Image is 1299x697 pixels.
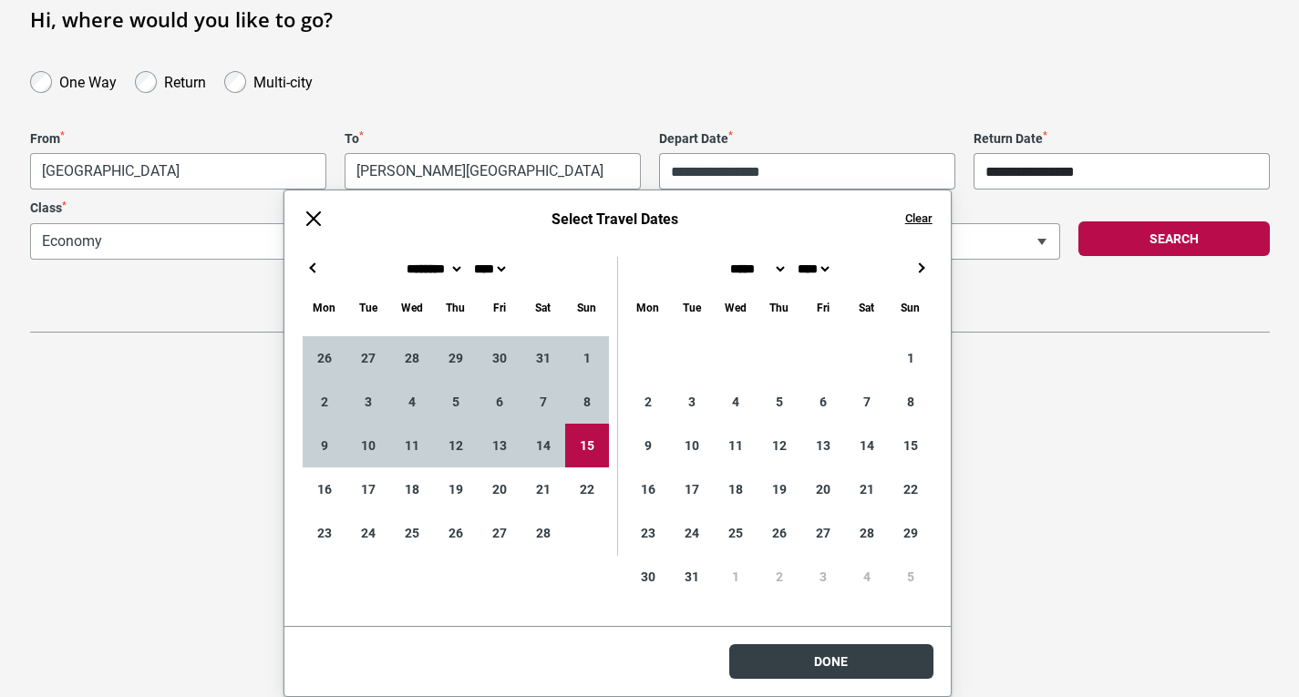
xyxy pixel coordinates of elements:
div: 20 [478,467,521,511]
label: To [345,131,641,147]
div: 7 [521,380,565,424]
div: 29 [434,336,478,380]
button: Done [729,644,933,679]
div: 29 [889,511,933,555]
div: Thursday [434,297,478,318]
div: 21 [521,467,565,511]
div: 5 [758,380,801,424]
label: Multi-city [253,69,313,91]
div: 2 [758,555,801,599]
div: Sunday [889,297,933,318]
div: 28 [521,511,565,555]
div: Saturday [845,297,889,318]
div: 1 [889,336,933,380]
span: Melbourne, Australia [30,153,326,190]
span: Economy [30,223,536,260]
div: 1 [714,555,758,599]
div: 9 [626,424,670,467]
div: 10 [670,424,714,467]
div: 15 [889,424,933,467]
label: One Way [59,69,117,91]
div: 13 [801,424,845,467]
span: Economy [31,224,535,259]
div: Sunday [565,297,609,318]
div: Friday [801,297,845,318]
div: 18 [390,467,434,511]
div: 16 [626,467,670,511]
div: 23 [626,511,670,555]
div: 31 [670,555,714,599]
div: Thursday [758,297,801,318]
h6: Select Travel Dates [343,210,887,228]
div: 24 [670,511,714,555]
div: Tuesday [346,297,390,318]
div: Wednesday [714,297,758,318]
div: 2 [303,380,346,424]
div: Monday [626,297,670,318]
label: Depart Date [659,131,955,147]
div: 26 [758,511,801,555]
span: Melbourne, Australia [31,154,325,189]
div: 6 [478,380,521,424]
div: 19 [758,467,801,511]
div: 3 [801,555,845,599]
div: Tuesday [670,297,714,318]
div: 16 [303,467,346,511]
div: 25 [390,511,434,555]
div: 28 [845,511,889,555]
div: 18 [714,467,758,511]
div: 31 [521,336,565,380]
label: Class [30,200,536,216]
button: ← [303,257,325,279]
div: 22 [565,467,609,511]
div: 13 [478,424,521,467]
div: 21 [845,467,889,511]
label: From [30,131,326,147]
div: 27 [801,511,845,555]
div: 8 [565,380,609,424]
div: 8 [889,380,933,424]
div: 11 [714,424,758,467]
div: 9 [303,424,346,467]
h1: Hi, where would you like to go? [30,7,1270,31]
div: Monday [303,297,346,318]
button: Search [1078,221,1270,256]
div: 20 [801,467,845,511]
div: Wednesday [390,297,434,318]
div: 11 [390,424,434,467]
div: 4 [845,555,889,599]
div: 17 [346,467,390,511]
div: 22 [889,467,933,511]
div: 23 [303,511,346,555]
div: 15 [565,424,609,467]
div: 5 [889,555,933,599]
div: 26 [434,511,478,555]
div: 24 [346,511,390,555]
div: 7 [845,380,889,424]
label: Return [164,69,206,91]
div: 26 [303,336,346,380]
button: → [911,257,933,279]
div: 14 [521,424,565,467]
div: 27 [346,336,390,380]
div: 4 [714,380,758,424]
span: Altenburg, Germany [345,153,641,190]
div: 2 [626,380,670,424]
div: 12 [434,424,478,467]
div: 30 [478,336,521,380]
div: 3 [346,380,390,424]
button: Clear [905,210,933,227]
div: 10 [346,424,390,467]
div: 25 [714,511,758,555]
div: Saturday [521,297,565,318]
div: 4 [390,380,434,424]
div: 5 [434,380,478,424]
div: 3 [670,380,714,424]
div: 30 [626,555,670,599]
div: 1 [565,336,609,380]
div: 28 [390,336,434,380]
span: Altenburg, Germany [345,154,640,189]
div: 14 [845,424,889,467]
div: 12 [758,424,801,467]
div: 17 [670,467,714,511]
